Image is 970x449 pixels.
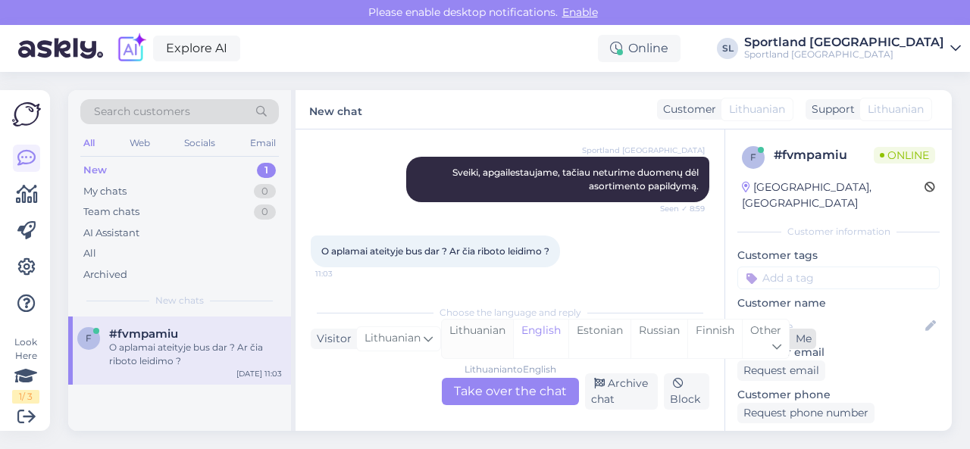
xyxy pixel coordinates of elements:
div: [GEOGRAPHIC_DATA], [GEOGRAPHIC_DATA] [742,179,925,211]
div: 1 [257,163,276,178]
div: O aplamai ateityje bus dar ? Ar čia riboto leidimo ? [109,341,282,368]
img: Askly Logo [12,102,41,126]
span: Lithuanian [729,101,785,117]
span: Seen ✓ 8:59 [648,203,705,214]
div: All [83,246,96,261]
span: #fvmpamiu [109,327,178,341]
span: Online [874,147,935,164]
div: Look Here [12,335,39,404]
span: Lithuanian [868,101,924,117]
p: Customer email [737,345,940,360]
span: Other [750,323,781,337]
span: f [750,151,756,163]
span: New chats [155,294,204,307]
a: Sportland [GEOGRAPHIC_DATA]Sportland [GEOGRAPHIC_DATA] [744,36,961,61]
div: Customer [657,101,716,117]
input: Add a tag [737,267,940,289]
p: Visited pages [737,429,940,445]
div: Sportland [GEOGRAPHIC_DATA] [744,36,944,48]
label: New chat [309,99,362,120]
div: Archived [83,267,127,282]
span: 11:03 [315,268,372,279]
span: O aplamai ateityje bus dar ? Ar čia riboto leidimo ? [321,245,549,257]
input: Add name [738,318,922,335]
span: f [86,332,92,344]
div: English [513,320,568,358]
div: Archive chat [585,373,659,410]
span: Search customers [94,104,190,120]
div: Visitor [311,331,352,347]
div: Take over the chat [442,378,579,405]
div: Me [790,331,812,347]
span: Sveiki, apgailestaujame, tačiau neturime duomenų dėl asortimento papildymą. [452,167,701,192]
p: Customer name [737,295,940,311]
div: Request email [737,360,825,381]
div: New [83,163,107,178]
div: Socials [181,133,218,153]
div: All [80,133,98,153]
div: Estonian [568,320,630,358]
div: Email [247,133,279,153]
div: Online [598,35,681,62]
a: Explore AI [153,36,240,61]
div: 0 [254,184,276,199]
div: Sportland [GEOGRAPHIC_DATA] [744,48,944,61]
div: 1 / 3 [12,390,39,404]
div: Finnish [687,320,742,358]
div: AI Assistant [83,226,139,241]
span: Lithuanian [365,330,421,347]
div: [DATE] 11:03 [236,368,282,379]
div: Support [806,101,855,117]
p: Customer phone [737,387,940,403]
p: Customer tags [737,248,940,263]
div: Lithuanian [442,320,513,358]
div: Web [127,133,153,153]
div: SL [717,38,738,59]
div: Choose the language and reply [311,306,709,320]
div: Russian [630,320,687,358]
span: Enable [558,5,602,19]
div: Block [664,373,709,410]
div: Team chats [83,204,139,220]
div: # fvmpamiu [774,146,874,164]
div: My chats [83,184,127,199]
div: 0 [254,204,276,220]
img: explore-ai [115,33,147,64]
div: Customer information [737,225,940,239]
div: Lithuanian to English [465,363,556,376]
div: Request phone number [737,403,875,423]
span: Sportland [GEOGRAPHIC_DATA] [582,145,705,156]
